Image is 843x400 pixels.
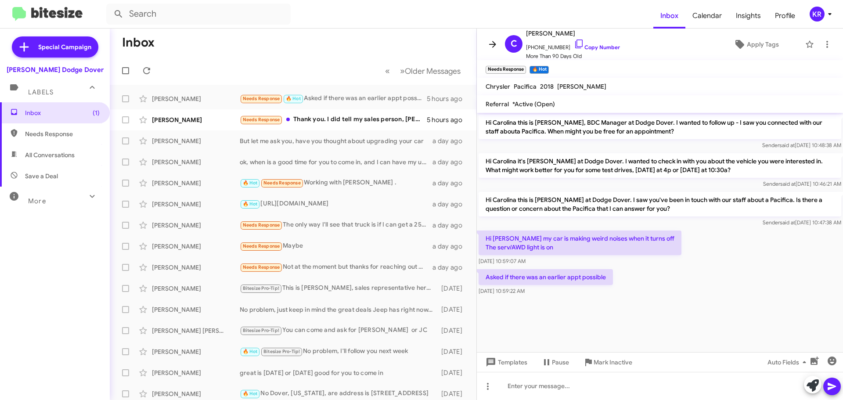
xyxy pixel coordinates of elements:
[486,66,526,74] small: Needs Response
[780,219,795,226] span: said at
[479,115,841,139] p: Hi Carolina this is [PERSON_NAME], BDC Manager at Dodge Dover. I wanted to follow up - I saw you ...
[762,142,841,148] span: Sender [DATE] 10:48:38 AM
[479,288,525,294] span: [DATE] 10:59:22 AM
[768,3,802,29] span: Profile
[594,354,632,370] span: Mark Inactive
[28,88,54,96] span: Labels
[486,83,510,90] span: Chrysler
[484,354,527,370] span: Templates
[432,200,469,209] div: a day ago
[243,222,280,228] span: Needs Response
[106,4,291,25] input: Search
[511,37,517,51] span: C
[400,65,405,76] span: »
[763,180,841,187] span: Sender [DATE] 10:46:21 AM
[240,325,437,335] div: You can come and ask for [PERSON_NAME] or JC
[240,115,427,125] div: Thank you. I did tell my sales person, [PERSON_NAME], that I am interested in a '26 Jeep GC.
[152,200,240,209] div: [PERSON_NAME]
[152,389,240,398] div: [PERSON_NAME]
[380,62,395,80] button: Previous
[243,117,280,123] span: Needs Response
[685,3,729,29] a: Calendar
[427,115,469,124] div: 5 hours ago
[540,83,554,90] span: 2018
[243,285,279,291] span: Bitesize Pro-Tip!
[7,65,104,74] div: [PERSON_NAME] Dodge Dover
[437,347,469,356] div: [DATE]
[240,389,437,399] div: No Dover, [US_STATE], are address is [STREET_ADDRESS]
[240,346,437,357] div: No problem, I'll follow you next week
[437,305,469,314] div: [DATE]
[729,3,768,29] a: Insights
[432,137,469,145] div: a day ago
[122,36,155,50] h1: Inbox
[780,180,796,187] span: said at
[747,36,779,52] span: Apply Tags
[760,354,817,370] button: Auto Fields
[243,349,258,354] span: 🔥 Hot
[12,36,98,58] a: Special Campaign
[486,100,509,108] span: Referral
[240,305,437,314] div: No problem, just keep in mind the great deals Jeep has right now, like 0% for 60
[240,158,432,166] div: ok, when is a good time for you to come in, and I can have my used car manager evaluate you, Glad...
[240,368,437,377] div: great is [DATE] or [DATE] good for you to come in
[479,231,681,255] p: Hi [PERSON_NAME] my car is making weird noises when it turns off The serv/AWD light is on
[93,108,100,117] span: (1)
[534,354,576,370] button: Pause
[432,158,469,166] div: a day ago
[526,52,620,61] span: More Than 90 Days Old
[477,354,534,370] button: Templates
[767,354,810,370] span: Auto Fields
[243,201,258,207] span: 🔥 Hot
[240,262,432,272] div: Not at the moment but thanks for reaching out maybe it about a year
[240,220,432,230] div: The only way I'll see that truck is if I can get a 2500 crew cab 4x4 6'4" bed for $300 a month. O...
[526,39,620,52] span: [PHONE_NUMBER]
[479,269,613,285] p: Asked if there was an earlier appt possible
[380,62,466,80] nav: Page navigation example
[152,94,240,103] div: [PERSON_NAME]
[243,96,280,101] span: Needs Response
[286,96,301,101] span: 🔥 Hot
[152,221,240,230] div: [PERSON_NAME]
[243,180,258,186] span: 🔥 Hot
[779,142,795,148] span: said at
[514,83,537,90] span: Pacifica
[437,284,469,293] div: [DATE]
[479,258,526,264] span: [DATE] 10:59:07 AM
[152,305,240,314] div: [PERSON_NAME]
[385,65,390,76] span: «
[25,151,75,159] span: All Conversations
[240,241,432,251] div: Maybe
[526,28,620,39] span: [PERSON_NAME]
[432,242,469,251] div: a day ago
[152,347,240,356] div: [PERSON_NAME]
[557,83,606,90] span: [PERSON_NAME]
[479,153,841,178] p: Hi Carolina it's [PERSON_NAME] at Dodge Dover. I wanted to check in with you about the vehicle yo...
[152,263,240,272] div: [PERSON_NAME]
[711,36,801,52] button: Apply Tags
[427,94,469,103] div: 5 hours ago
[810,7,825,22] div: KR
[152,284,240,293] div: [PERSON_NAME]
[240,199,432,209] div: [URL][DOMAIN_NAME]
[263,349,300,354] span: Bitesize Pro-Tip!
[152,158,240,166] div: [PERSON_NAME]
[432,263,469,272] div: a day ago
[653,3,685,29] a: Inbox
[38,43,91,51] span: Special Campaign
[395,62,466,80] button: Next
[437,368,469,377] div: [DATE]
[405,66,461,76] span: Older Messages
[437,326,469,335] div: [DATE]
[552,354,569,370] span: Pause
[576,354,639,370] button: Mark Inactive
[240,137,432,145] div: But let me ask you, have you thought about upgrading your car
[263,180,301,186] span: Needs Response
[243,391,258,396] span: 🔥 Hot
[152,137,240,145] div: [PERSON_NAME]
[152,368,240,377] div: [PERSON_NAME]
[574,44,620,50] a: Copy Number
